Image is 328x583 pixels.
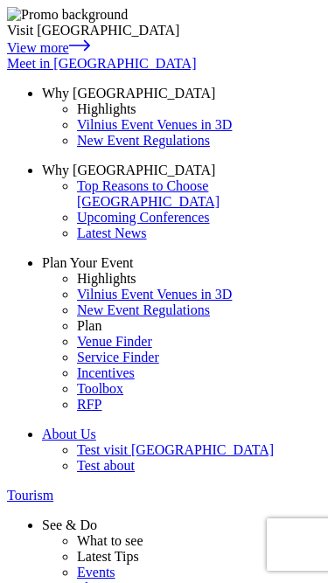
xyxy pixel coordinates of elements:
a: Venue Finder [77,334,321,350]
span: What to see [77,533,143,548]
span: View more [7,40,69,55]
a: Tourism [7,488,321,503]
a: Toolbox [77,381,321,397]
span: See & Do [42,517,97,532]
a: Service Finder [77,350,321,365]
span: Plan [77,318,101,333]
a: Meet in [GEOGRAPHIC_DATA] [7,56,321,72]
a: Top Reasons to Choose [GEOGRAPHIC_DATA] [77,178,321,210]
span: Why [GEOGRAPHIC_DATA] [42,86,215,101]
a: View more [7,40,90,55]
span: Plan Your Event [42,255,133,270]
a: New Event Regulations [77,133,321,149]
span: Highlights [77,101,136,116]
div: Visit [GEOGRAPHIC_DATA] [7,23,321,38]
span: Incentives [77,365,135,380]
span: Venue Finder [77,334,152,349]
span: Why [GEOGRAPHIC_DATA] [42,163,215,177]
span: New Event Regulations [77,133,210,148]
a: Test visit [GEOGRAPHIC_DATA] [77,442,321,458]
span: Toolbox [77,381,123,396]
a: Incentives [77,365,321,381]
span: Meet in [GEOGRAPHIC_DATA] [7,56,196,71]
span: Vilnius Event Venues in 3D [77,117,232,132]
span: Highlights [77,271,136,286]
img: Promo background [7,7,128,23]
span: About Us [42,427,96,441]
a: Latest News [77,226,321,241]
span: Service Finder [77,350,159,364]
span: Tourism [7,488,53,503]
a: Upcoming Conferences [77,210,321,226]
a: Vilnius Event Venues in 3D [77,287,321,302]
span: Events [77,565,115,580]
span: RFP [77,397,101,412]
a: Vilnius Event Venues in 3D [77,117,321,133]
span: Latest Tips [77,549,139,564]
span: New Event Regulations [77,302,210,317]
span: Vilnius Event Venues in 3D [77,287,232,302]
a: Test about [77,458,321,474]
a: New Event Regulations [77,302,321,318]
a: Events [77,565,321,580]
a: RFP [77,397,321,413]
a: About Us [42,427,321,442]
